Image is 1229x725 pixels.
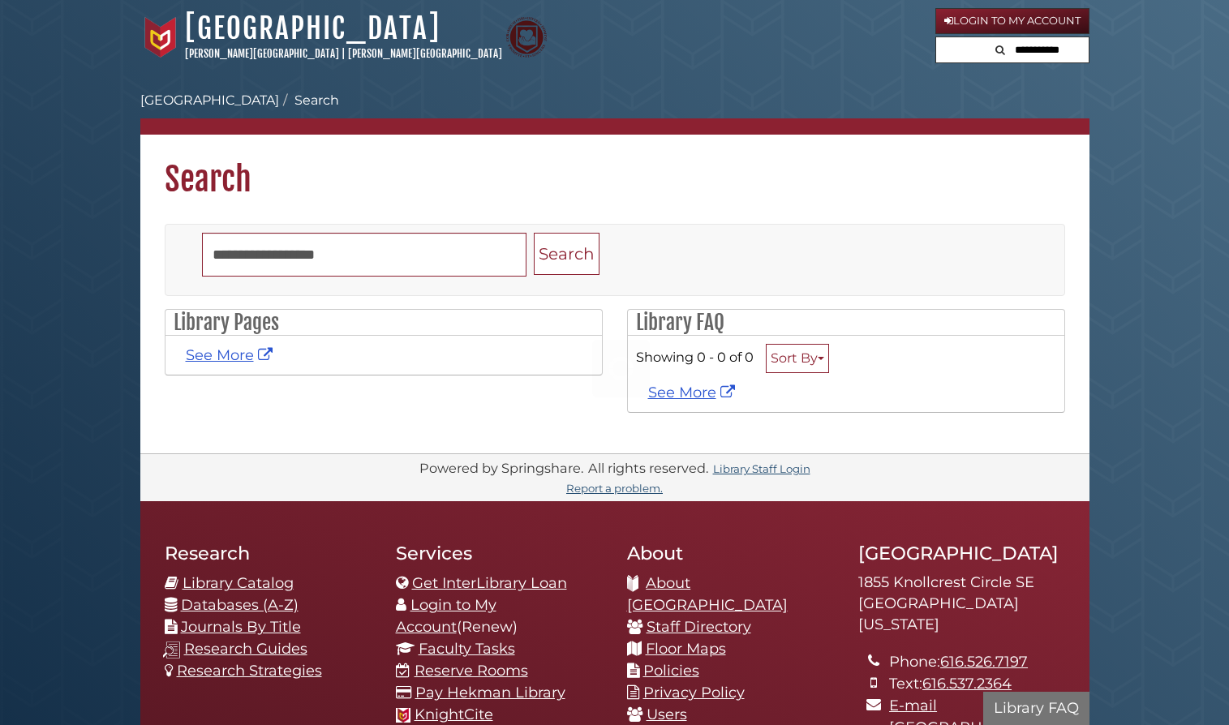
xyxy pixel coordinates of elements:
a: Databases (A-Z) [181,596,299,614]
span: | [342,47,346,60]
li: Search [279,91,339,110]
a: [GEOGRAPHIC_DATA] [140,92,279,108]
div: All rights reserved. [586,460,711,476]
li: Text: [889,673,1064,695]
div: Powered by Springshare. [417,460,586,476]
h2: Research [165,542,372,564]
h2: Library Pages [165,310,602,336]
a: KnightCite [415,706,493,723]
h2: [GEOGRAPHIC_DATA] [858,542,1065,564]
h2: Services [396,542,603,564]
a: Privacy Policy [643,684,745,701]
a: Library Staff Login [713,462,810,475]
a: [GEOGRAPHIC_DATA] [185,11,440,46]
img: Calvin Theological Seminary [506,17,547,58]
a: Faculty Tasks [419,640,515,658]
img: research-guides-icon-white_37x37.png [163,641,180,659]
button: Search [991,37,1010,59]
a: [PERSON_NAME][GEOGRAPHIC_DATA] [348,47,502,60]
li: (Renew) [396,594,603,638]
button: Sort By [766,344,829,373]
a: Staff Directory [647,618,751,636]
a: Reserve Rooms [415,662,528,680]
a: 616.526.7197 [940,653,1028,671]
a: Library Catalog [183,574,294,592]
button: Search [534,233,599,276]
a: Floor Maps [646,640,726,658]
address: 1855 Knollcrest Circle SE [GEOGRAPHIC_DATA][US_STATE] [858,573,1065,635]
a: Users [647,706,687,723]
h1: Search [140,135,1089,199]
li: Phone: [889,651,1064,673]
a: Journals By Title [181,618,301,636]
h2: About [627,542,834,564]
i: Search [995,45,1005,55]
button: Library FAQ [983,692,1089,725]
img: Calvin University [140,17,181,58]
a: See More [186,346,277,364]
a: See More [648,384,739,401]
a: Policies [643,662,699,680]
img: Calvin favicon logo [396,708,410,723]
a: Get InterLibrary Loan [412,574,567,592]
img: Working... [608,356,634,381]
a: Login to My Account [935,8,1089,34]
h2: Library FAQ [628,310,1064,336]
a: Research Guides [184,640,307,658]
a: Pay Hekman Library [415,684,565,701]
a: Research Strategies [177,662,322,680]
a: Login to My Account [396,596,496,636]
a: 616.537.2364 [922,675,1012,693]
a: [PERSON_NAME][GEOGRAPHIC_DATA] [185,47,339,60]
nav: breadcrumb [140,91,1089,135]
a: Report a problem. [566,482,663,495]
span: Showing 0 - 0 of 0 [636,349,754,365]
